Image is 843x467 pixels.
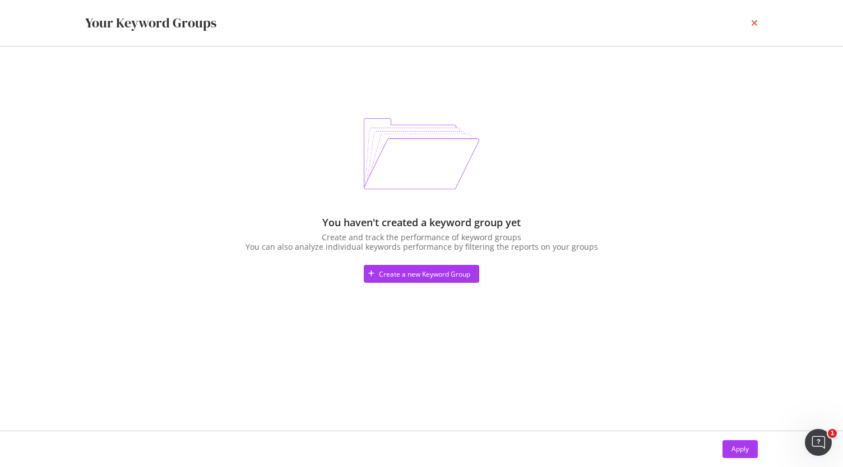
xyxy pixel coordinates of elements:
[225,242,618,251] div: You can also analyze individual keywords performance by filtering the reports on your groups
[828,429,837,438] span: 1
[379,269,470,279] div: Create a new Keyword Group
[322,216,521,228] div: You haven't created a keyword group yet
[85,13,216,32] div: Your Keyword Groups
[751,13,758,32] div: times
[805,429,832,456] iframe: Intercom live chat
[731,444,749,454] div: Apply
[322,233,521,242] div: Create and track the performance of keyword groups
[364,118,480,189] img: BLvG-C8o.png
[722,440,758,458] button: Apply
[364,265,479,283] button: Create a new Keyword Group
